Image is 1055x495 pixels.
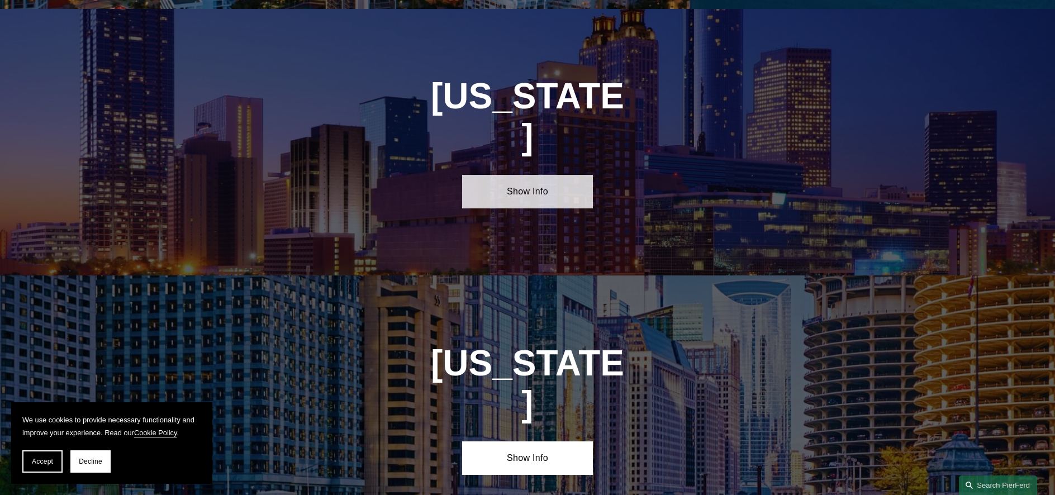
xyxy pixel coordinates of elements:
span: Decline [79,458,102,465]
a: Cookie Policy [134,429,177,437]
h1: [US_STATE] [430,343,625,425]
button: Accept [22,450,63,473]
span: Accept [32,458,53,465]
p: We use cookies to provide necessary functionality and improve your experience. Read our . [22,413,201,439]
a: Search this site [959,475,1037,495]
a: Show Info [462,441,592,475]
a: Show Info [462,175,592,208]
h1: [US_STATE] [430,76,625,158]
button: Decline [70,450,111,473]
section: Cookie banner [11,402,212,484]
